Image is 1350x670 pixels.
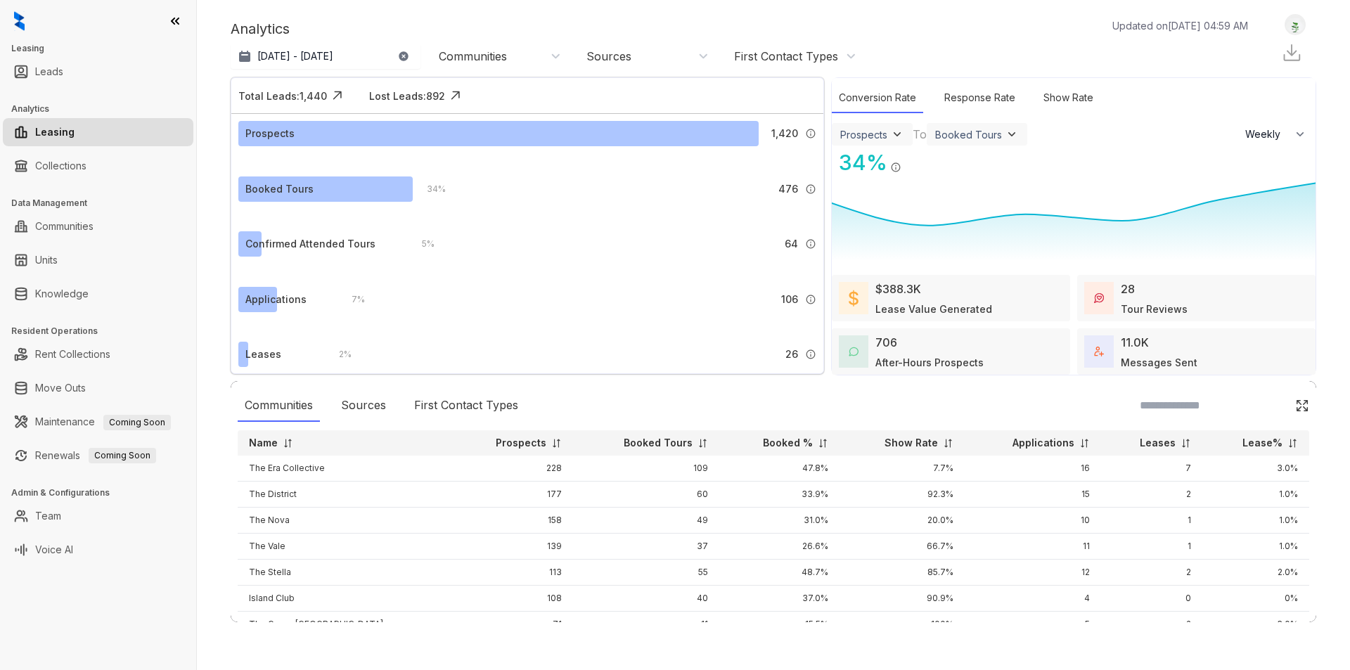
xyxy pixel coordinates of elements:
a: Voice AI [35,536,73,564]
td: 2.0% [1202,560,1309,586]
td: 2 [1101,482,1202,508]
div: First Contact Types [734,49,838,64]
p: [DATE] - [DATE] [257,49,333,63]
span: 106 [781,292,798,307]
h3: Data Management [11,197,196,210]
td: 47.8% [719,456,840,482]
span: 1,420 [771,126,798,141]
a: Units [35,246,58,274]
td: The Vale [238,534,452,560]
td: 20.0% [840,508,965,534]
img: TotalFum [1094,347,1104,356]
div: 11.0K [1121,334,1149,351]
td: Island Club [238,586,452,612]
a: Collections [35,152,86,180]
li: Collections [3,152,193,180]
td: 1 [1101,508,1202,534]
li: Voice AI [3,536,193,564]
p: Lease% [1242,436,1282,450]
div: Conversion Rate [832,83,923,113]
div: Response Rate [937,83,1022,113]
a: Move Outs [35,374,86,402]
li: Team [3,502,193,530]
td: 158 [452,508,573,534]
td: 90.9% [840,586,965,612]
span: Coming Soon [89,448,156,463]
a: Team [35,502,61,530]
td: The Stella [238,560,452,586]
p: Name [249,436,278,450]
span: 26 [785,347,798,362]
li: Knowledge [3,280,193,308]
span: Coming Soon [103,415,171,430]
div: Booked Tours [245,181,314,197]
td: 60 [573,482,719,508]
img: TourReviews [1094,293,1104,303]
div: Leases [245,347,281,362]
p: Booked Tours [624,436,693,450]
li: Leasing [3,118,193,146]
div: Sources [334,389,393,422]
td: 40 [573,586,719,612]
div: Show Rate [1036,83,1100,113]
td: 92.3% [840,482,965,508]
a: Knowledge [35,280,89,308]
div: 34 % [832,147,887,179]
img: Click Icon [445,85,466,106]
li: Leads [3,58,193,86]
a: Leads [35,58,63,86]
td: 1.0% [1202,534,1309,560]
img: sorting [943,438,953,449]
td: 7.7% [840,456,965,482]
td: 1.0% [1202,508,1309,534]
li: Units [3,246,193,274]
img: Click Icon [1295,399,1309,413]
p: Leases [1140,436,1176,450]
img: Click Icon [901,149,922,170]
p: Applications [1012,436,1074,450]
div: Lease Value Generated [875,302,992,316]
li: Rent Collections [3,340,193,368]
div: Confirmed Attended Tours [245,236,375,252]
div: 5 % [408,236,435,252]
div: Messages Sent [1121,355,1197,370]
span: Weekly [1245,127,1288,141]
td: 4 [965,586,1101,612]
div: 706 [875,334,897,351]
div: Prospects [245,126,295,141]
td: 228 [452,456,573,482]
div: Prospects [840,129,887,141]
img: sorting [551,438,562,449]
td: 1.0% [1202,482,1309,508]
td: 2 [1101,560,1202,586]
td: 0% [1202,586,1309,612]
td: 26.6% [719,534,840,560]
td: 2 [1101,612,1202,638]
td: 12 [965,560,1101,586]
img: sorting [818,438,828,449]
a: Leasing [35,118,75,146]
div: 7 % [337,292,365,307]
div: Tour Reviews [1121,302,1188,316]
div: 2 % [325,347,352,362]
td: 3.0% [1202,456,1309,482]
h3: Resident Operations [11,325,196,337]
td: 108 [452,586,573,612]
div: Communities [439,49,507,64]
button: Weekly [1237,122,1316,147]
a: Rent Collections [35,340,110,368]
li: Move Outs [3,374,193,402]
p: Booked % [763,436,813,450]
div: Applications [245,292,307,307]
img: Info [805,238,816,250]
div: First Contact Types [407,389,525,422]
img: Info [890,162,901,173]
div: Communities [238,389,320,422]
td: The Era Collective [238,456,452,482]
td: 15 [965,482,1101,508]
img: UserAvatar [1285,18,1305,32]
td: 7 [1101,456,1202,482]
li: Maintenance [3,408,193,436]
div: Lost Leads: 892 [369,89,445,103]
td: 49 [573,508,719,534]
